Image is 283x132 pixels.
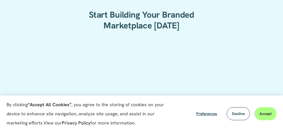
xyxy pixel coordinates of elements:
a: Privacy Policy [62,120,90,126]
button: Preferences [191,107,222,120]
p: By clicking , you agree to the storing of cookies on your device to enhance site navigation, anal... [7,100,175,127]
button: Decline [227,107,250,120]
iframe: Chat Widget [250,101,283,132]
h2: Start Building Your Branded Marketplace [DATE] [66,9,217,31]
span: Decline [232,111,245,116]
span: Preferences [196,111,217,116]
strong: “Accept All Cookies” [28,102,71,107]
